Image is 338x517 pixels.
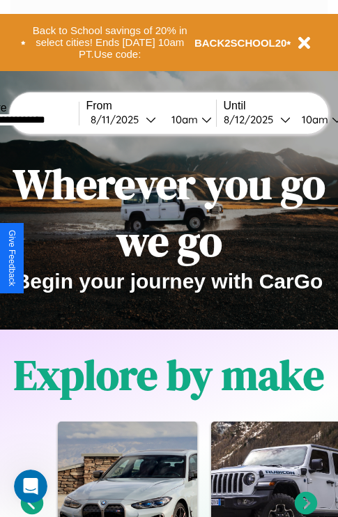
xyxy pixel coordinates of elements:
[91,113,146,126] div: 8 / 11 / 2025
[295,113,332,126] div: 10am
[160,112,216,127] button: 10am
[194,37,287,49] b: BACK2SCHOOL20
[7,230,17,286] div: Give Feedback
[224,113,280,126] div: 8 / 12 / 2025
[86,112,160,127] button: 8/11/2025
[86,100,216,112] label: From
[14,470,47,503] iframe: Intercom live chat
[26,21,194,64] button: Back to School savings of 20% in select cities! Ends [DATE] 10am PT.Use code:
[164,113,201,126] div: 10am
[14,346,324,403] h1: Explore by make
